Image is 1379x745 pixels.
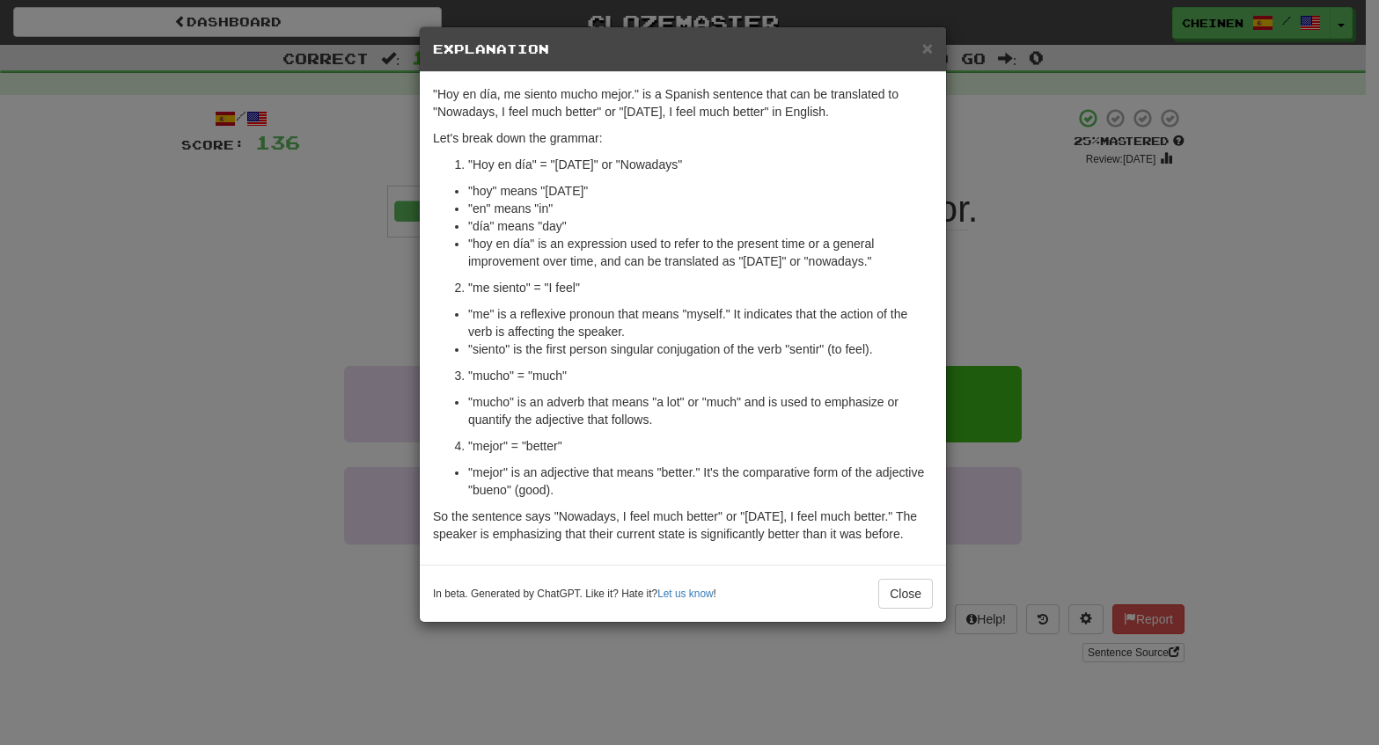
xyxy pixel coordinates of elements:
[878,579,933,609] button: Close
[433,85,933,121] p: "Hoy en día, me siento mucho mejor." is a Spanish sentence that can be translated to "Nowadays, I...
[468,367,933,384] li: "mucho" = "much"
[468,305,933,340] li: "me" is a reflexive pronoun that means "myself." It indicates that the action of the verb is affe...
[657,588,713,600] a: Let us know
[433,129,933,147] p: Let's break down the grammar:
[433,508,933,543] p: So the sentence says "Nowadays, I feel much better" or "[DATE], I feel much better." The speaker ...
[468,340,933,358] li: "siento" is the first person singular conjugation of the verb "sentir" (to feel).
[468,464,933,499] li: "mejor" is an adjective that means "better." It's the comparative form of the adjective "bueno" (...
[468,182,933,200] li: "hoy" means "[DATE]"
[468,235,933,270] li: "hoy en día" is an expression used to refer to the present time or a general improvement over tim...
[433,587,716,602] small: In beta. Generated by ChatGPT. Like it? Hate it? !
[468,437,933,455] li: "mejor" = "better"
[468,217,933,235] li: "día" means "day"
[468,279,933,296] li: "me siento" = "I feel"
[922,39,933,57] button: Close
[468,393,933,428] li: "mucho" is an adverb that means "a lot" or "much" and is used to emphasize or quantify the adject...
[468,200,933,217] li: "en" means "in"
[922,38,933,58] span: ×
[433,40,933,58] h5: Explanation
[468,156,933,173] li: "Hoy en día" = "[DATE]" or "Nowadays"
